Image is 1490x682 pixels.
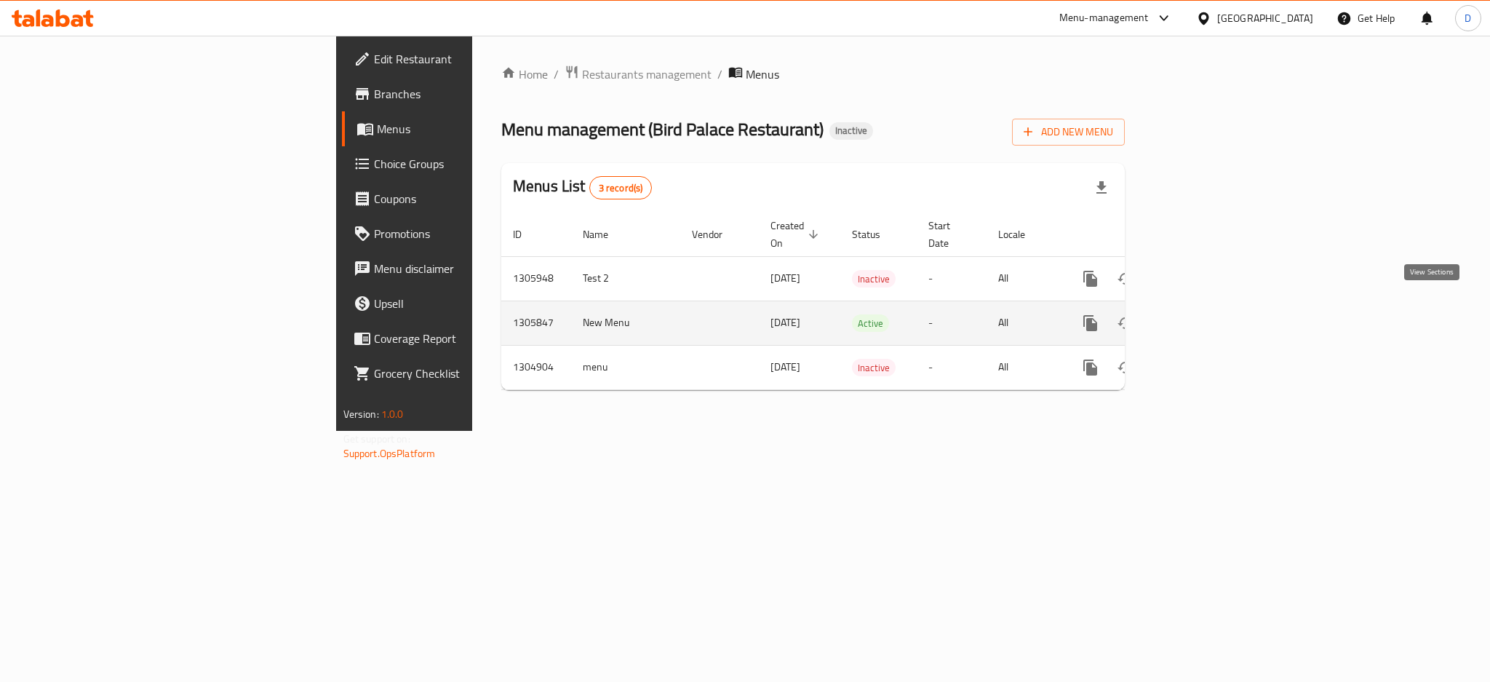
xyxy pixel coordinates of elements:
[987,345,1061,389] td: All
[1108,350,1143,385] button: Change Status
[343,444,436,463] a: Support.OpsPlatform
[770,269,800,288] span: [DATE]
[571,256,680,301] td: Test 2
[374,365,573,382] span: Grocery Checklist
[374,330,573,347] span: Coverage Report
[590,181,652,195] span: 3 record(s)
[381,405,404,424] span: 1.0.0
[1059,9,1149,27] div: Menu-management
[852,270,896,288] div: Inactive
[917,256,987,301] td: -
[1024,123,1113,141] span: Add New Menu
[852,226,899,243] span: Status
[374,155,573,173] span: Choice Groups
[342,216,585,251] a: Promotions
[852,271,896,288] span: Inactive
[374,295,573,312] span: Upsell
[692,226,741,243] span: Vendor
[1084,170,1119,205] div: Export file
[342,286,585,321] a: Upsell
[374,225,573,242] span: Promotions
[343,405,379,424] span: Version:
[770,357,800,376] span: [DATE]
[342,251,585,286] a: Menu disclaimer
[501,113,824,146] span: Menu management ( Bird Palace Restaurant )
[513,175,652,199] h2: Menus List
[582,66,712,83] span: Restaurants management
[565,65,712,84] a: Restaurants management
[770,217,823,252] span: Created On
[374,190,573,207] span: Coupons
[1012,119,1125,146] button: Add New Menu
[1108,261,1143,296] button: Change Status
[1217,10,1313,26] div: [GEOGRAPHIC_DATA]
[343,429,410,448] span: Get support on:
[374,85,573,103] span: Branches
[342,146,585,181] a: Choice Groups
[1073,350,1108,385] button: more
[746,66,779,83] span: Menus
[1465,10,1471,26] span: D
[589,176,653,199] div: Total records count
[342,76,585,111] a: Branches
[1073,306,1108,341] button: more
[770,313,800,332] span: [DATE]
[852,360,896,376] span: Inactive
[829,124,873,137] span: Inactive
[501,213,1224,390] table: enhanced table
[987,256,1061,301] td: All
[852,315,889,332] span: Active
[987,301,1061,345] td: All
[342,181,585,216] a: Coupons
[571,301,680,345] td: New Menu
[1073,261,1108,296] button: more
[513,226,541,243] span: ID
[583,226,627,243] span: Name
[917,345,987,389] td: -
[342,321,585,356] a: Coverage Report
[342,356,585,391] a: Grocery Checklist
[377,120,573,138] span: Menus
[1108,306,1143,341] button: Change Status
[501,65,1125,84] nav: breadcrumb
[374,50,573,68] span: Edit Restaurant
[717,66,722,83] li: /
[829,122,873,140] div: Inactive
[917,301,987,345] td: -
[998,226,1044,243] span: Locale
[928,217,969,252] span: Start Date
[1061,213,1224,257] th: Actions
[852,314,889,332] div: Active
[571,345,680,389] td: menu
[342,111,585,146] a: Menus
[374,260,573,277] span: Menu disclaimer
[342,41,585,76] a: Edit Restaurant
